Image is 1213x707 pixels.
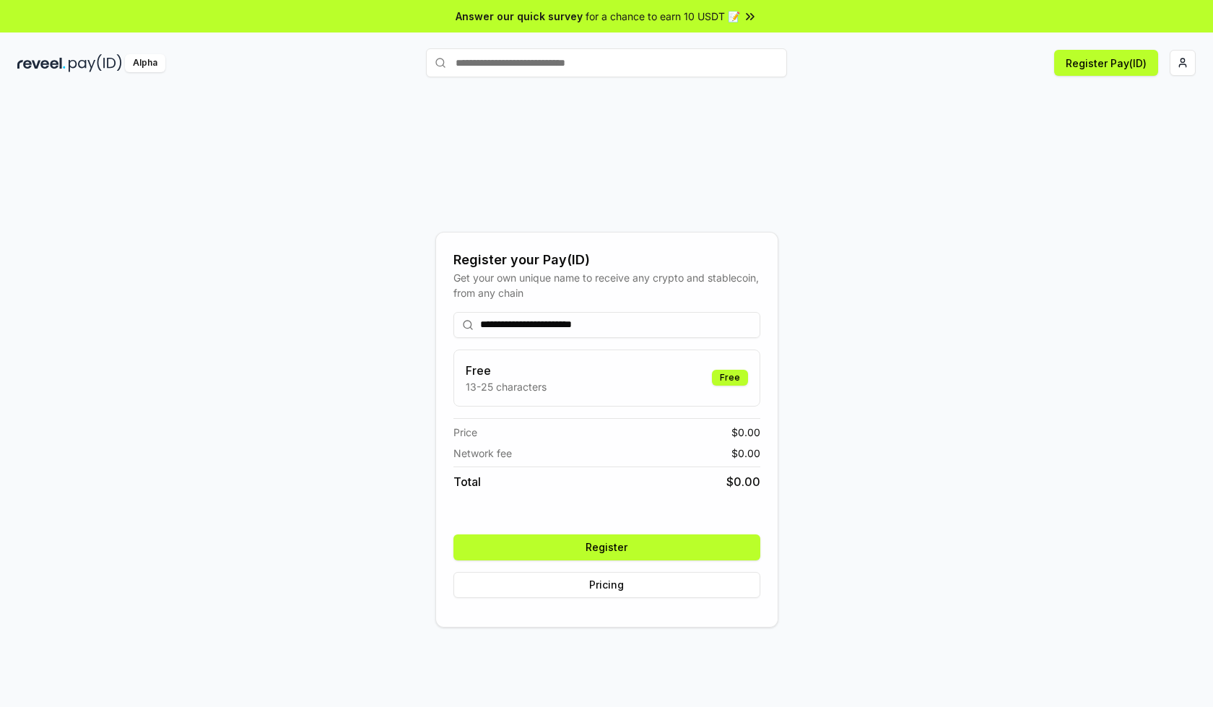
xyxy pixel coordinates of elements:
span: Network fee [453,446,512,461]
h3: Free [466,362,547,379]
img: reveel_dark [17,54,66,72]
img: pay_id [69,54,122,72]
div: Register your Pay(ID) [453,250,760,270]
button: Pricing [453,572,760,598]
span: Price [453,425,477,440]
span: Total [453,473,481,490]
p: 13-25 characters [466,379,547,394]
div: Get your own unique name to receive any crypto and stablecoin, from any chain [453,270,760,300]
span: Answer our quick survey [456,9,583,24]
span: $ 0.00 [731,446,760,461]
div: Free [712,370,748,386]
button: Register Pay(ID) [1054,50,1158,76]
span: $ 0.00 [726,473,760,490]
span: for a chance to earn 10 USDT 📝 [586,9,740,24]
span: $ 0.00 [731,425,760,440]
div: Alpha [125,54,165,72]
button: Register [453,534,760,560]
